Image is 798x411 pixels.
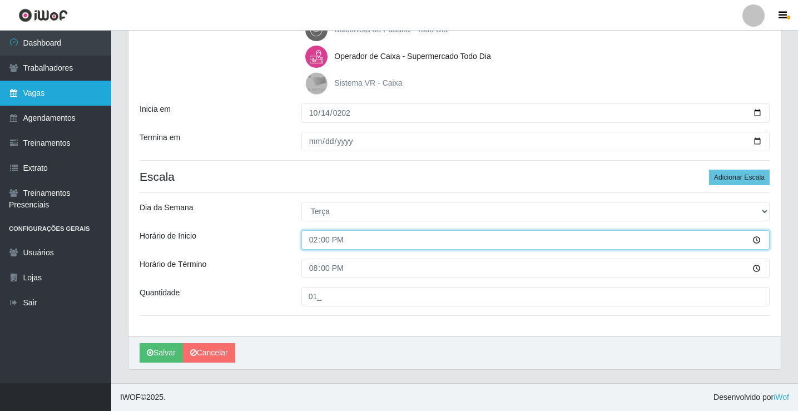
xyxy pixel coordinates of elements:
[140,343,183,363] button: Salvar
[301,230,770,250] input: 00:00
[140,170,770,184] h4: Escala
[301,132,770,151] input: 00/00/0000
[713,392,789,403] span: Desenvolvido por
[140,259,206,270] label: Horário de Término
[140,103,171,115] label: Inicia em
[120,392,166,403] span: © 2025 .
[305,72,332,95] img: Sistema VR - Caixa
[140,287,180,299] label: Quantidade
[18,8,68,22] img: CoreUI Logo
[140,132,180,143] label: Termina em
[334,78,402,87] span: Sistema VR - Caixa
[301,103,770,123] input: 00/00/0000
[140,230,196,242] label: Horário de Inicio
[301,287,770,306] input: Informe a quantidade...
[140,202,194,214] label: Dia da Semana
[334,52,490,61] span: Operador de Caixa - Supermercado Todo Dia
[774,393,789,402] a: iWof
[120,393,141,402] span: IWOF
[709,170,770,185] button: Adicionar Escala
[301,259,770,278] input: 00:00
[305,46,332,68] img: Operador de Caixa - Supermercado Todo Dia
[183,343,235,363] a: Cancelar
[334,25,448,34] span: Balconista de Padaria - Todo Dia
